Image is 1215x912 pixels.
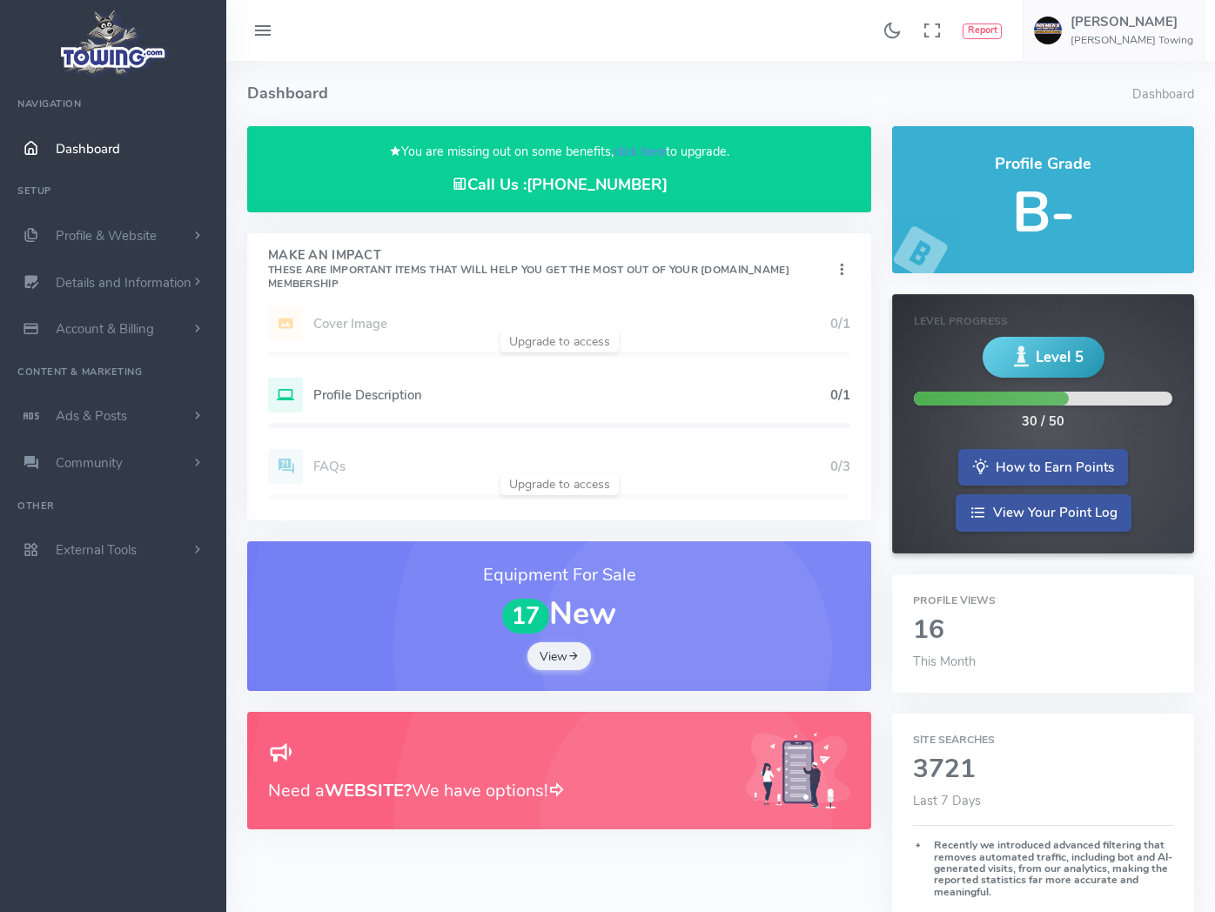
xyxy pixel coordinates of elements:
h6: Level Progress [914,316,1172,327]
h5: B- [913,182,1173,244]
span: Profile & Website [56,227,157,245]
div: 30 / 50 [1022,412,1064,432]
img: Generic placeholder image [746,733,850,808]
span: Details and Information [56,274,191,292]
span: Level 5 [1036,346,1084,368]
span: Community [56,454,123,472]
h2: 3721 [913,755,1173,784]
h3: Need a We have options! [268,777,725,804]
a: How to Earn Points [958,449,1128,486]
span: This Month [913,653,976,670]
span: Account & Billing [56,320,154,338]
h4: Call Us : [268,176,850,194]
h3: Equipment For Sale [268,562,850,588]
li: Dashboard [1132,85,1194,104]
a: View Your Point Log [956,494,1131,532]
h2: 16 [913,616,1173,645]
span: Last 7 Days [913,792,981,809]
a: [PHONE_NUMBER] [527,174,668,195]
span: Dashboard [56,140,120,158]
h5: [PERSON_NAME] [1071,15,1193,29]
h5: Profile Description [313,388,830,402]
small: These are important items that will help you get the most out of your [DOMAIN_NAME] Membership [268,263,789,291]
a: View [527,642,592,670]
h6: Profile Views [913,595,1173,607]
button: Report [963,23,1002,39]
span: 17 [502,599,549,634]
h4: Dashboard [247,61,1132,126]
h6: Recently we introduced advanced filtering that removes automated traffic, including bot and AI-ge... [913,840,1173,898]
a: click here [614,143,666,160]
h4: Make An Impact [268,249,833,291]
span: Ads & Posts [56,407,127,425]
b: WEBSITE? [325,779,412,802]
h1: New [268,597,850,634]
h6: [PERSON_NAME] Towing [1071,35,1193,46]
span: External Tools [56,541,137,559]
h6: Site Searches [913,734,1173,746]
img: user-image [1034,17,1062,44]
h4: Profile Grade [913,156,1173,173]
img: logo [55,5,172,79]
h5: 0/1 [830,388,850,402]
p: You are missing out on some benefits, to upgrade. [268,142,850,162]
